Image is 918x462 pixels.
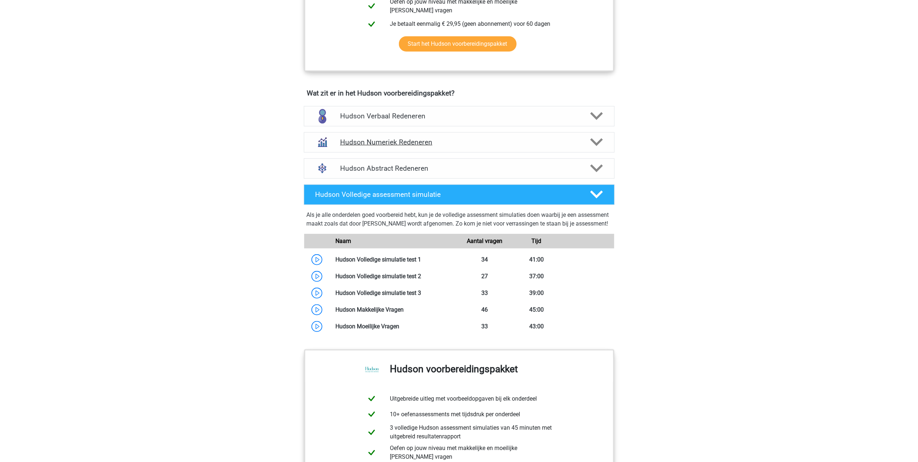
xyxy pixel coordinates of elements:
a: verbaal redeneren Hudson Verbaal Redeneren [301,106,617,126]
a: Start het Hudson voorbereidingspakket [399,36,517,52]
div: Naam [330,237,459,246]
a: Hudson Volledige assessment simulatie [301,185,617,205]
a: numeriek redeneren Hudson Numeriek Redeneren [301,132,617,153]
img: verbaal redeneren [313,107,332,126]
h4: Hudson Numeriek Redeneren [340,138,578,146]
img: numeriek redeneren [313,133,332,151]
div: Hudson Volledige simulatie test 2 [330,272,459,281]
h4: Wat zit er in het Hudson voorbereidingspakket? [307,89,611,97]
div: Hudson Volledige simulatie test 1 [330,255,459,264]
h4: Hudson Verbaal Redeneren [340,112,578,120]
div: Hudson Moeilijke Vragen [330,322,459,331]
img: abstract redeneren [313,159,332,178]
h4: Hudson Volledige assessment simulatie [315,190,578,199]
div: Tijd [511,237,562,246]
div: Aantal vragen [459,237,510,246]
div: Als je alle onderdelen goed voorbereid hebt, kun je de volledige assessment simulaties doen waarb... [307,211,612,231]
div: Hudson Volledige simulatie test 3 [330,289,459,297]
a: abstract redeneren Hudson Abstract Redeneren [301,158,617,179]
div: Hudson Makkelijke Vragen [330,305,459,314]
h4: Hudson Abstract Redeneren [340,164,578,173]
